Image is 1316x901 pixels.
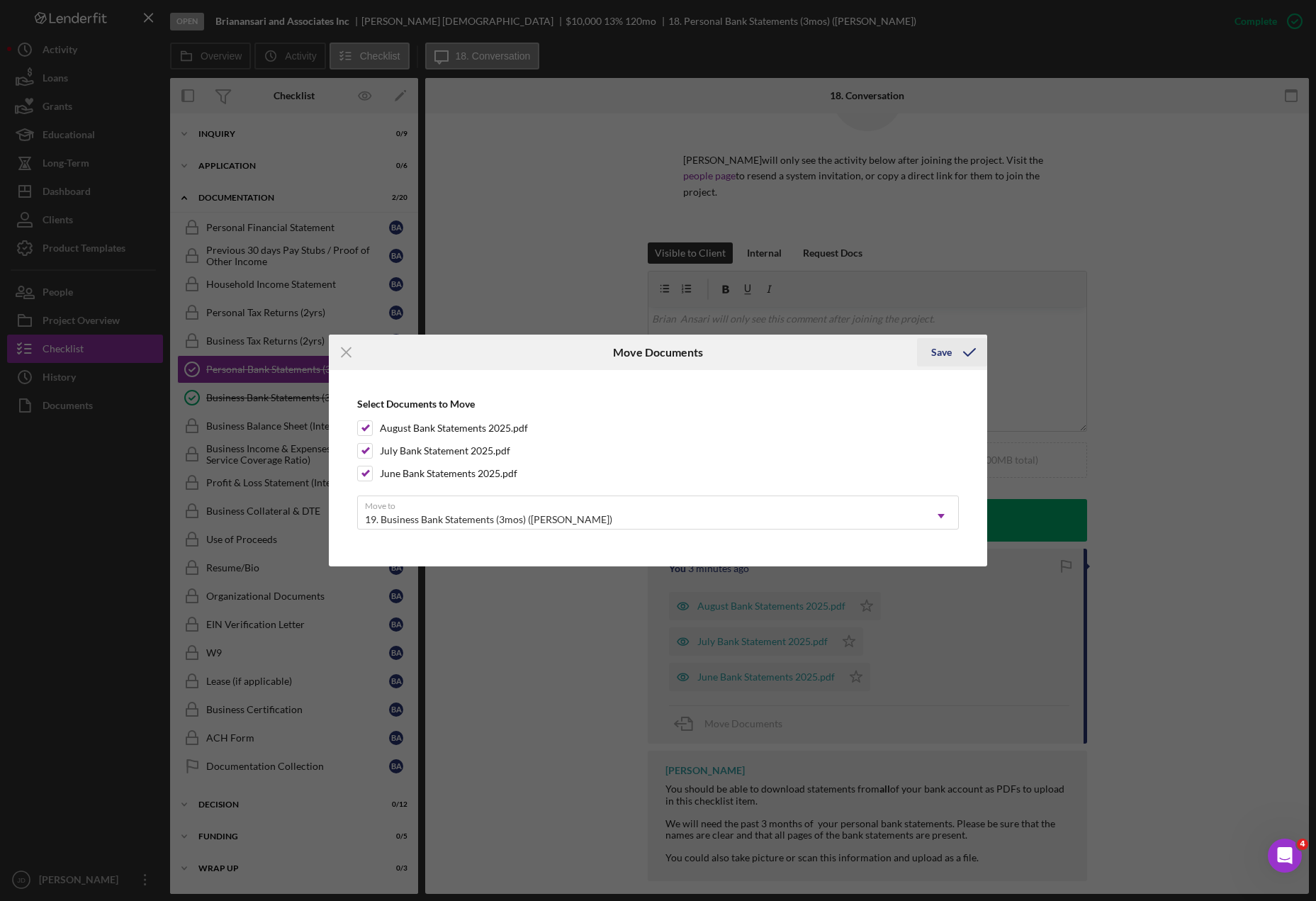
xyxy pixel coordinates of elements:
[931,338,952,366] div: Save
[917,338,987,366] button: Save
[613,346,703,359] h6: Move Documents
[380,444,510,458] label: July Bank Statement 2025.pdf
[1297,839,1308,850] span: 4
[380,421,528,435] label: August Bank Statements 2025.pdf
[380,466,517,481] label: June Bank Statements 2025.pdf
[357,398,475,410] b: Select Documents to Move
[1268,839,1302,873] iframe: Intercom live chat
[365,514,612,525] div: 19. Business Bank Statements (3mos) ([PERSON_NAME])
